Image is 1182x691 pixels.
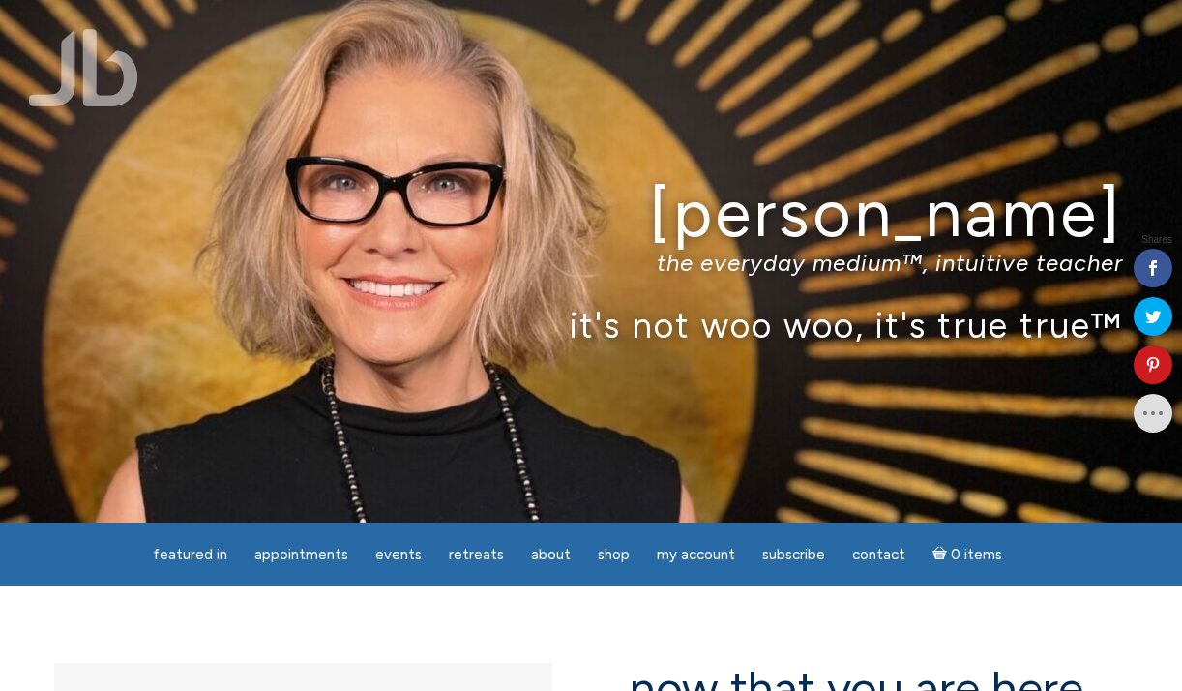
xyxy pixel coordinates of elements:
[519,536,582,574] a: About
[375,546,422,563] span: Events
[254,546,348,563] span: Appointments
[29,29,138,106] img: Jamie Butler. The Everyday Medium
[762,546,825,563] span: Subscribe
[437,536,516,574] a: Retreats
[841,536,917,574] a: Contact
[598,546,630,563] span: Shop
[645,536,747,574] a: My Account
[586,536,641,574] a: Shop
[751,536,837,574] a: Subscribe
[932,546,951,563] i: Cart
[59,249,1123,277] p: the everyday medium™, intuitive teacher
[657,546,735,563] span: My Account
[243,536,360,574] a: Appointments
[59,177,1123,250] h1: [PERSON_NAME]
[852,546,905,563] span: Contact
[1141,235,1172,245] span: Shares
[449,546,504,563] span: Retreats
[59,304,1123,345] p: it's not woo woo, it's true true™
[921,534,1014,574] a: Cart0 items
[153,546,227,563] span: featured in
[531,546,571,563] span: About
[141,536,239,574] a: featured in
[951,548,1002,562] span: 0 items
[364,536,433,574] a: Events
